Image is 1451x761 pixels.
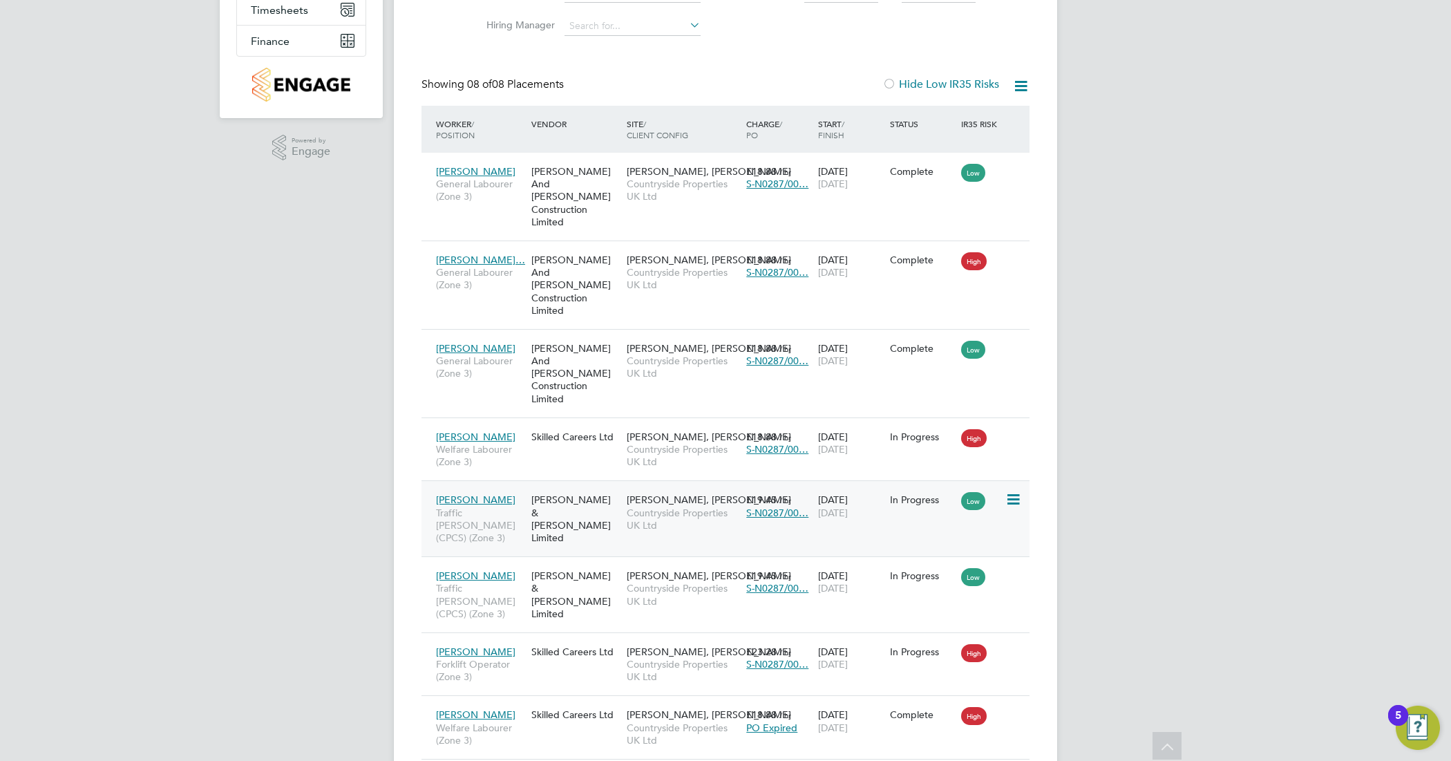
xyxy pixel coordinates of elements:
[961,252,987,270] span: High
[528,111,623,136] div: Vendor
[746,494,777,506] span: £19.45
[890,431,955,443] div: In Progress
[890,342,955,355] div: Complete
[252,68,350,102] img: countryside-properties-logo-retina.png
[815,158,886,197] div: [DATE]
[436,165,515,178] span: [PERSON_NAME]
[237,26,366,56] button: Finance
[528,335,623,412] div: [PERSON_NAME] And [PERSON_NAME] Construction Limited
[818,658,848,670] span: [DATE]
[961,492,985,510] span: Low
[436,118,475,140] span: / Position
[627,266,739,291] span: Countryside Properties UK Ltd
[627,708,791,721] span: [PERSON_NAME], [PERSON_NAME]
[779,571,791,581] span: / hr
[433,562,1030,574] a: [PERSON_NAME]Traffic [PERSON_NAME] (CPCS) (Zone 3)[PERSON_NAME] & [PERSON_NAME] Limited[PERSON_NA...
[292,146,330,158] span: Engage
[627,342,791,355] span: [PERSON_NAME], [PERSON_NAME]
[528,424,623,450] div: Skilled Careers Ltd
[890,570,955,582] div: In Progress
[292,135,330,147] span: Powered by
[627,646,791,658] span: [PERSON_NAME], [PERSON_NAME]
[779,344,791,354] span: / hr
[251,35,290,48] span: Finance
[961,644,987,662] span: High
[818,507,848,519] span: [DATE]
[890,646,955,658] div: In Progress
[818,443,848,455] span: [DATE]
[565,17,701,36] input: Search for...
[890,165,955,178] div: Complete
[436,646,515,658] span: [PERSON_NAME]
[746,266,808,279] span: S-N0287/00…
[746,570,777,582] span: £19.45
[528,247,623,323] div: [PERSON_NAME] And [PERSON_NAME] Construction Limited
[433,111,528,147] div: Worker
[961,164,985,182] span: Low
[436,722,524,746] span: Welfare Labourer (Zone 3)
[815,702,886,740] div: [DATE]
[779,167,791,177] span: / hr
[815,111,886,147] div: Start
[746,118,782,140] span: / PO
[890,254,955,266] div: Complete
[886,111,958,136] div: Status
[627,658,739,683] span: Countryside Properties UK Ltd
[746,708,777,721] span: £18.88
[1396,706,1440,750] button: Open Resource Center, 5 new notifications
[815,639,886,677] div: [DATE]
[627,443,739,468] span: Countryside Properties UK Ltd
[436,254,525,266] span: [PERSON_NAME]…
[436,507,524,545] span: Traffic [PERSON_NAME] (CPCS) (Zone 3)
[627,254,791,266] span: [PERSON_NAME], [PERSON_NAME]
[746,646,777,658] span: £23.28
[961,707,987,725] span: High
[433,638,1030,650] a: [PERSON_NAME]Forklift Operator (Zone 3)Skilled Careers Ltd[PERSON_NAME], [PERSON_NAME]Countryside...
[779,710,791,720] span: / hr
[433,486,1030,498] a: [PERSON_NAME]Traffic [PERSON_NAME] (CPCS) (Zone 3)[PERSON_NAME] & [PERSON_NAME] Limited[PERSON_NA...
[433,335,1030,346] a: [PERSON_NAME]General Labourer (Zone 3)[PERSON_NAME] And [PERSON_NAME] Construction Limited[PERSON...
[627,355,739,379] span: Countryside Properties UK Ltd
[627,722,739,746] span: Countryside Properties UK Ltd
[746,355,808,367] span: S-N0287/00…
[467,77,564,91] span: 08 Placements
[746,443,808,455] span: S-N0287/00…
[236,68,366,102] a: Go to home page
[528,487,623,551] div: [PERSON_NAME] & [PERSON_NAME] Limited
[818,582,848,594] span: [DATE]
[251,3,308,17] span: Timesheets
[436,494,515,506] span: [PERSON_NAME]
[743,111,815,147] div: Charge
[882,77,999,91] label: Hide Low IR35 Risks
[528,639,623,665] div: Skilled Careers Ltd
[272,135,331,161] a: Powered byEngage
[627,431,791,443] span: [PERSON_NAME], [PERSON_NAME]
[433,423,1030,435] a: [PERSON_NAME]Welfare Labourer (Zone 3)Skilled Careers Ltd[PERSON_NAME], [PERSON_NAME]Countryside ...
[746,658,808,670] span: S-N0287/00…
[890,708,955,721] div: Complete
[779,432,791,442] span: / hr
[961,341,985,359] span: Low
[627,165,791,178] span: [PERSON_NAME], [PERSON_NAME]
[436,431,515,443] span: [PERSON_NAME]
[815,335,886,374] div: [DATE]
[746,254,777,266] span: £18.88
[818,178,848,190] span: [DATE]
[818,722,848,734] span: [DATE]
[528,702,623,728] div: Skilled Careers Ltd
[818,355,848,367] span: [DATE]
[746,722,797,734] span: PO Expired
[475,19,555,31] label: Hiring Manager
[779,495,791,505] span: / hr
[436,178,524,203] span: General Labourer (Zone 3)
[815,424,886,462] div: [DATE]
[627,494,791,506] span: [PERSON_NAME], [PERSON_NAME]
[627,118,688,140] span: / Client Config
[746,342,777,355] span: £18.88
[436,342,515,355] span: [PERSON_NAME]
[818,266,848,279] span: [DATE]
[627,178,739,203] span: Countryside Properties UK Ltd
[528,158,623,235] div: [PERSON_NAME] And [PERSON_NAME] Construction Limited
[746,431,777,443] span: £18.88
[818,118,844,140] span: / Finish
